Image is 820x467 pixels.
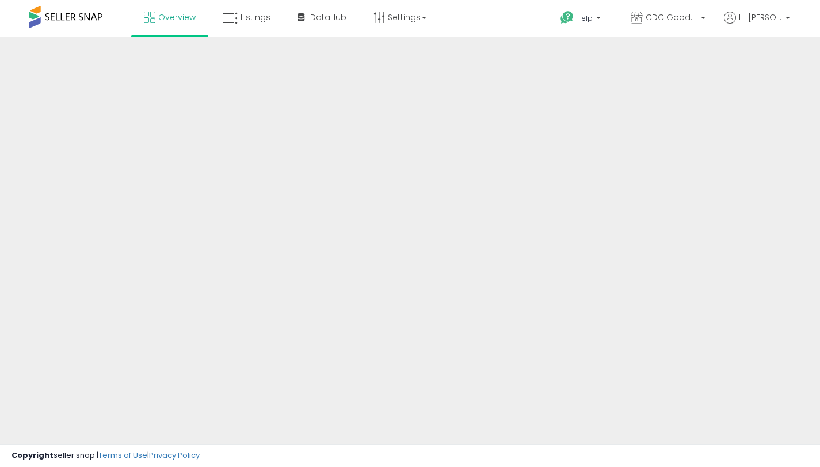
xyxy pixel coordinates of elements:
[739,12,782,23] span: Hi [PERSON_NAME]
[241,12,270,23] span: Listings
[149,450,200,461] a: Privacy Policy
[551,2,612,37] a: Help
[12,450,200,461] div: seller snap | |
[577,13,593,23] span: Help
[158,12,196,23] span: Overview
[646,12,697,23] span: CDC Goods Co.
[724,12,790,37] a: Hi [PERSON_NAME]
[12,450,54,461] strong: Copyright
[98,450,147,461] a: Terms of Use
[560,10,574,25] i: Get Help
[310,12,346,23] span: DataHub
